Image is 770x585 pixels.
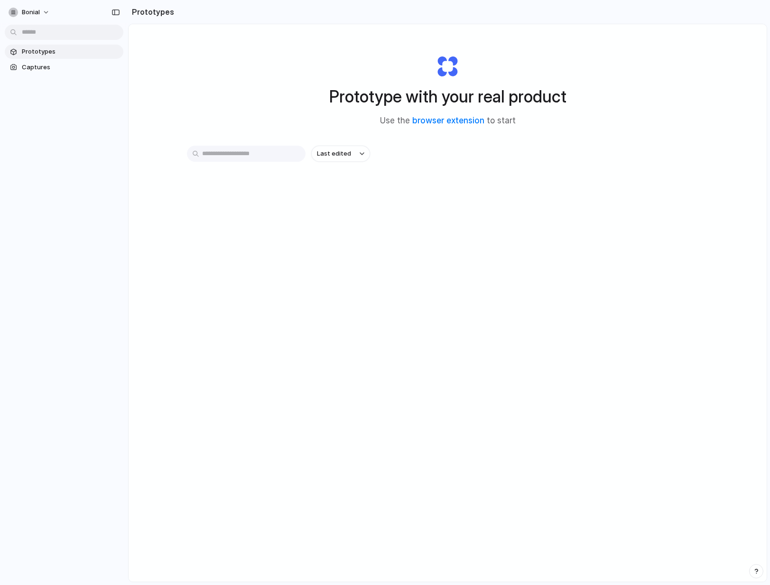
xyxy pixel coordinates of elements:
h1: Prototype with your real product [329,84,566,109]
a: Prototypes [5,45,123,59]
span: Bonial [22,8,40,17]
button: Last edited [311,146,370,162]
span: Captures [22,63,120,72]
span: Use the to start [380,115,516,127]
span: Prototypes [22,47,120,56]
a: browser extension [412,116,484,125]
a: Captures [5,60,123,74]
h2: Prototypes [128,6,174,18]
button: Bonial [5,5,55,20]
span: Last edited [317,149,351,158]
